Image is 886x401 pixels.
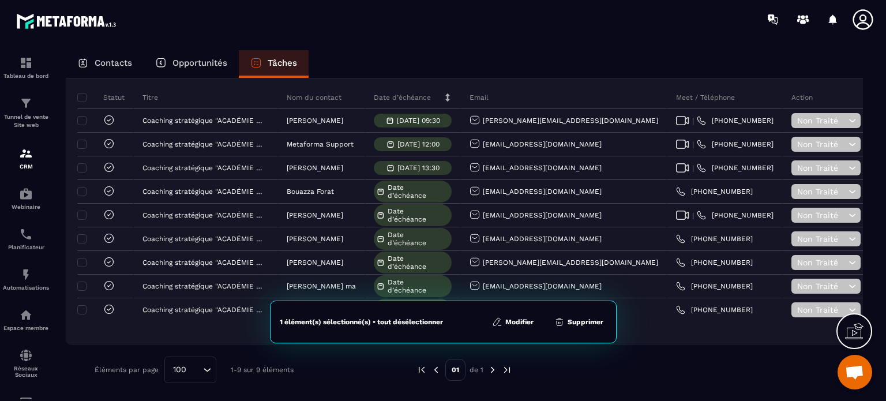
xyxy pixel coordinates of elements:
span: Date d’échéance [388,254,449,271]
p: [DATE] 13:30 [397,164,440,172]
p: Réseaux Sociaux [3,365,49,378]
p: Meet / Téléphone [676,93,735,102]
a: formationformationCRM [3,138,49,178]
span: Non Traité [797,211,846,220]
a: automationsautomationsEspace membre [3,299,49,340]
span: Date d’échéance [388,183,449,200]
img: prev [431,365,441,375]
span: Non Traité [797,187,846,196]
p: Titre [142,93,158,102]
span: Non Traité [797,234,846,243]
p: Coaching stratégique "ACADÉMIE RÉSURGENCE" [142,282,266,290]
input: Search for option [190,363,200,376]
p: Espace membre [3,325,49,331]
p: Nom du contact [287,93,341,102]
a: Contacts [66,50,144,78]
a: [PHONE_NUMBER] [697,163,774,173]
span: Non Traité [797,116,846,125]
a: [PHONE_NUMBER] [676,234,753,243]
p: Tâches [268,58,297,68]
a: formationformationTableau de bord [3,47,49,88]
p: Éléments par page [95,366,159,374]
a: [PHONE_NUMBER] [697,211,774,220]
p: Coaching stratégique "ACADÉMIE RÉSURGENCE" [142,306,266,314]
img: automations [19,308,33,322]
p: de 1 [470,365,483,374]
img: formation [19,147,33,160]
span: Date d’échéance [388,207,449,223]
p: Statut [80,93,125,102]
div: Ouvrir le chat [838,355,872,389]
img: automations [19,187,33,201]
p: Coaching stratégique "ACADÉMIE RÉSURGENCE" [142,211,266,219]
p: Date d’échéance [374,93,431,102]
span: Date d’échéance [388,278,449,294]
p: [DATE] 12:00 [397,140,440,148]
a: Tâches [239,50,309,78]
p: Bouazza Forat [287,188,334,196]
span: 100 [169,363,190,376]
p: Planificateur [3,244,49,250]
a: [PHONE_NUMBER] [676,305,753,314]
p: [PERSON_NAME] [287,164,343,172]
a: social-networksocial-networkRéseaux Sociaux [3,340,49,387]
img: scheduler [19,227,33,241]
a: [PHONE_NUMBER] [676,282,753,291]
p: [DATE] 09:30 [397,117,440,125]
a: schedulerschedulerPlanificateur [3,219,49,259]
div: Search for option [164,357,216,383]
a: automationsautomationsAutomatisations [3,259,49,299]
p: Coaching stratégique "ACADÉMIE RÉSURGENCE" [142,258,266,267]
span: Non Traité [797,140,846,149]
img: next [502,365,512,375]
p: [PERSON_NAME] [287,258,343,267]
span: | [692,164,694,173]
p: Tableau de bord [3,73,49,79]
img: logo [16,10,120,32]
span: Non Traité [797,282,846,291]
p: [PERSON_NAME] ma [287,282,356,290]
a: [PHONE_NUMBER] [676,258,753,267]
img: automations [19,268,33,282]
p: Action [791,93,813,102]
div: 1 élément(s) sélectionné(s) • tout désélectionner [280,317,443,327]
span: | [692,117,694,125]
p: Email [470,93,489,102]
a: automationsautomationsWebinaire [3,178,49,219]
p: Automatisations [3,284,49,291]
a: [PHONE_NUMBER] [697,116,774,125]
button: Supprimer [551,316,607,328]
img: prev [416,365,427,375]
p: Opportunités [172,58,227,68]
p: Coaching stratégique "ACADÉMIE RÉSURGENCE" [142,235,266,243]
img: next [487,365,498,375]
p: Coaching stratégique "ACADÉMIE RÉSURGENCE" [142,188,266,196]
p: Contacts [95,58,132,68]
a: [PHONE_NUMBER] [697,140,774,149]
a: [PHONE_NUMBER] [676,187,753,196]
p: Coaching stratégique "ACADÉMIE RÉSURGENCE" [142,117,266,125]
p: Coaching stratégique "ACADÉMIE RÉSURGENCE" [142,140,266,148]
p: 1-9 sur 9 éléments [231,366,294,374]
p: Tunnel de vente Site web [3,113,49,129]
span: | [692,140,694,149]
p: Webinaire [3,204,49,210]
p: Coaching stratégique "ACADÉMIE RÉSURGENCE" [142,164,266,172]
p: 01 [445,359,465,381]
img: social-network [19,348,33,362]
a: formationformationTunnel de vente Site web [3,88,49,138]
button: Modifier [489,316,537,328]
span: Non Traité [797,163,846,173]
span: | [692,211,694,220]
a: Opportunités [144,50,239,78]
p: [PERSON_NAME] [287,211,343,219]
p: [PERSON_NAME] [287,235,343,243]
p: [PERSON_NAME] [287,117,343,125]
p: CRM [3,163,49,170]
span: Non Traité [797,258,846,267]
img: formation [19,56,33,70]
span: Date d’échéance [388,231,449,247]
p: Metaforma Support [287,140,354,148]
img: formation [19,96,33,110]
span: Non Traité [797,305,846,314]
